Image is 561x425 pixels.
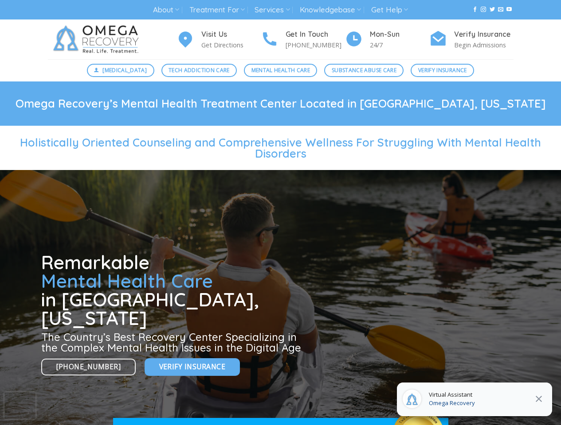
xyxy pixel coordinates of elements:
[411,64,474,77] a: Verify Insurance
[481,7,486,13] a: Follow on Instagram
[324,64,404,77] a: Substance Abuse Care
[429,29,514,50] a: Verify Insurance Begin Admissions
[201,29,261,40] h4: Visit Us
[255,2,290,18] a: Services
[145,358,240,375] a: Verify Insurance
[370,40,429,50] p: 24/7
[56,361,121,372] span: [PHONE_NUMBER]
[251,66,310,74] span: Mental Health Care
[161,64,237,77] a: Tech Addiction Care
[244,64,317,77] a: Mental Health Care
[177,29,261,50] a: Visit Us Get Directions
[102,66,147,74] span: [MEDICAL_DATA]
[153,2,179,18] a: About
[286,40,345,50] p: [PHONE_NUMBER]
[41,359,136,376] a: [PHONE_NUMBER]
[20,135,541,160] span: Holistically Oriented Counseling and Comprehensive Wellness For Struggling With Mental Health Dis...
[371,2,408,18] a: Get Help
[418,66,467,74] span: Verify Insurance
[4,392,35,419] iframe: reCAPTCHA
[201,40,261,50] p: Get Directions
[370,29,429,40] h4: Mon-Sun
[87,64,154,77] a: [MEDICAL_DATA]
[454,40,514,50] p: Begin Admissions
[261,29,345,50] a: Get In Touch [PHONE_NUMBER]
[472,7,478,13] a: Follow on Facebook
[490,7,495,13] a: Follow on Twitter
[159,361,225,372] span: Verify Insurance
[169,66,230,74] span: Tech Addiction Care
[48,19,148,59] img: Omega Recovery
[454,29,514,40] h4: Verify Insurance
[41,253,305,328] h1: Remarkable in [GEOGRAPHIC_DATA], [US_STATE]
[286,29,345,40] h4: Get In Touch
[506,7,512,13] a: Follow on YouTube
[300,2,361,18] a: Knowledgebase
[498,7,503,13] a: Send us an email
[41,269,213,293] span: Mental Health Care
[332,66,396,74] span: Substance Abuse Care
[41,332,305,353] h3: The Country’s Best Recovery Center Specializing in the Complex Mental Health Issues in the Digita...
[189,2,245,18] a: Treatment For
